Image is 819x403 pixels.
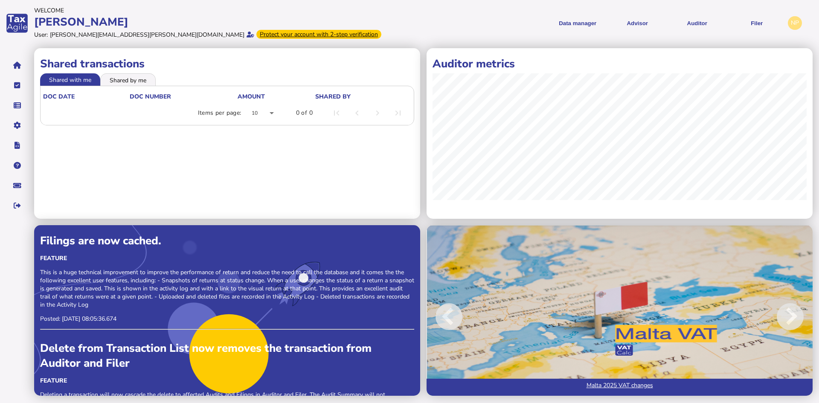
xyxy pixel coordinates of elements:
[198,109,241,117] div: Items per page:
[238,93,314,101] div: Amount
[730,13,784,34] button: Filer
[8,96,26,114] button: Data manager
[296,109,313,117] div: 0 of 0
[130,93,237,101] div: doc number
[315,93,351,101] div: shared by
[427,379,813,396] a: Malta 2025 VAT changes
[8,116,26,134] button: Manage settings
[34,6,407,14] div: Welcome
[40,254,414,262] div: Feature
[43,93,129,101] div: doc date
[8,157,26,174] button: Help pages
[34,14,407,29] div: [PERSON_NAME]
[551,13,604,34] button: Shows a dropdown of Data manager options
[8,177,26,194] button: Raise a support ticket
[256,30,381,39] div: From Oct 1, 2025, 2-step verification will be required to login. Set it up now...
[247,32,254,38] i: Email verified
[130,93,171,101] div: doc number
[50,31,244,39] div: [PERSON_NAME][EMAIL_ADDRESS][PERSON_NAME][DOMAIN_NAME]
[8,136,26,154] button: Developer hub links
[43,93,75,101] div: doc date
[238,93,265,101] div: Amount
[610,13,664,34] button: Shows a dropdown of VAT Advisor options
[8,76,26,94] button: Tasks
[34,31,48,39] div: User:
[8,56,26,74] button: Home
[40,377,414,385] div: Feature
[788,16,802,30] div: Profile settings
[100,73,156,85] li: Shared by me
[40,233,414,248] div: Filings are now cached.
[40,73,100,85] li: Shared with me
[427,225,813,396] img: Image for blog post: Malta 2025 VAT changes
[40,341,414,371] div: Delete from Transaction List now removes the transaction from Auditor and Filer
[670,13,724,34] button: Auditor
[315,93,409,101] div: shared by
[741,231,813,402] button: Next
[8,197,26,215] button: Sign out
[433,56,807,71] h1: Auditor metrics
[40,268,414,309] p: This is a huge technical improvement to improve the performance of return and reduce the need to ...
[411,13,784,34] menu: navigate products
[427,231,498,402] button: Previous
[14,105,21,106] i: Data manager
[40,56,414,71] h1: Shared transactions
[40,315,414,323] p: Posted: [DATE] 08:05:36.674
